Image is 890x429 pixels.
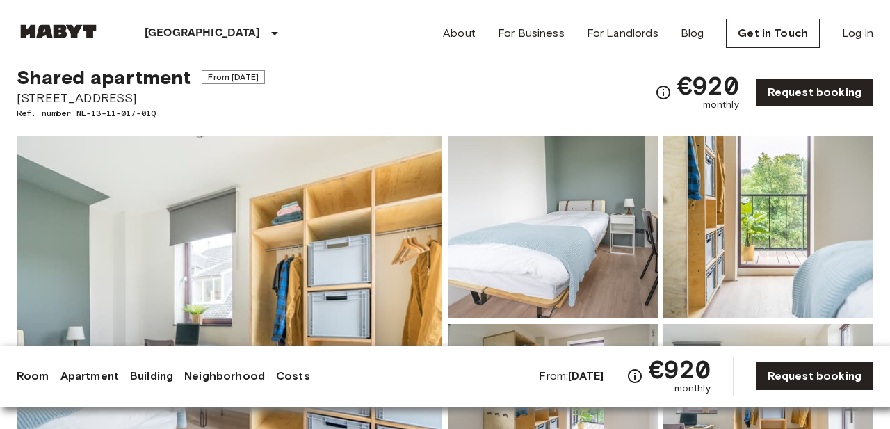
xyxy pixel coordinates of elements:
p: [GEOGRAPHIC_DATA] [145,25,261,42]
span: From: [539,369,604,384]
a: Log in [842,25,873,42]
svg: Check cost overview for full price breakdown. Please note that discounts apply to new joiners onl... [626,368,643,385]
span: Shared apartment [17,65,191,89]
img: Picture of unit NL-13-11-017-01Q [448,136,658,318]
a: Apartment [60,368,119,385]
a: Building [130,368,173,385]
span: monthly [674,382,711,396]
img: Habyt [17,24,100,38]
a: Request booking [756,362,873,391]
b: [DATE] [568,369,604,382]
a: For Business [498,25,565,42]
span: Ref. number NL-13-11-017-01Q [17,107,265,120]
img: Picture of unit NL-13-11-017-01Q [663,136,873,318]
a: Neighborhood [184,368,265,385]
svg: Check cost overview for full price breakdown. Please note that discounts apply to new joiners onl... [655,84,672,101]
a: Costs [276,368,310,385]
span: From [DATE] [202,70,265,84]
a: For Landlords [587,25,658,42]
a: About [443,25,476,42]
a: Blog [681,25,704,42]
span: [STREET_ADDRESS] [17,89,265,107]
span: €920 [649,357,711,382]
a: Get in Touch [726,19,820,48]
span: monthly [703,98,739,112]
a: Room [17,368,49,385]
span: €920 [677,73,739,98]
a: Request booking [756,78,873,107]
